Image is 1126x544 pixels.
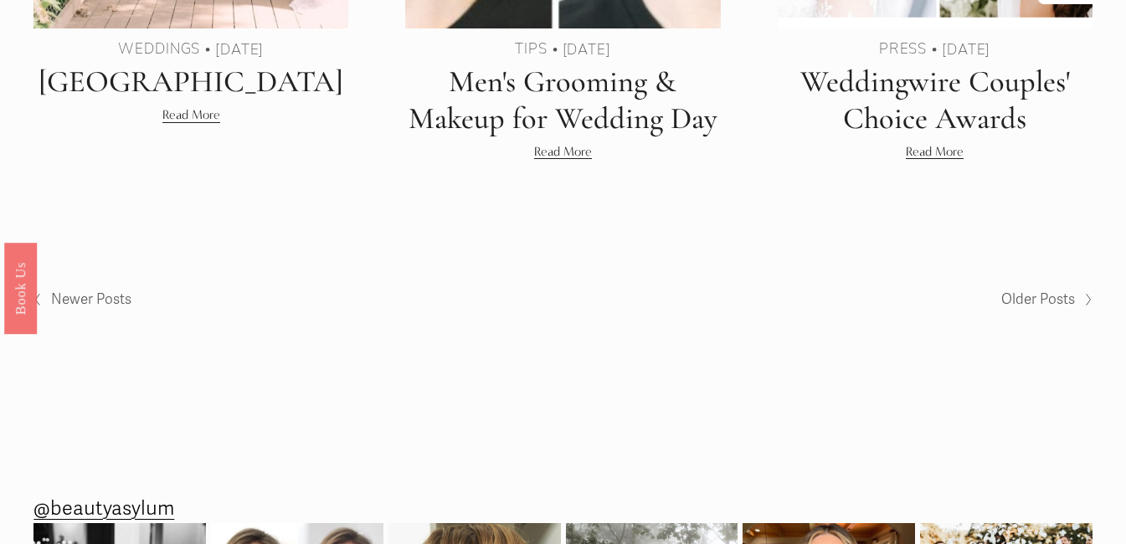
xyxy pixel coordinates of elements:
p: Get ready! [37,42,215,59]
img: SEOSpace [118,13,134,28]
a: @beautyasylum [33,491,174,526]
span: Older Posts [1001,287,1075,313]
a: Tips [515,38,547,58]
a: Read More [906,141,964,162]
img: Rough Water SEO [13,80,239,284]
time: [DATE] [215,41,264,58]
a: Need help? [25,98,54,126]
a: Weddings [118,38,200,58]
time: [DATE] [942,41,990,58]
a: Read More [162,105,220,126]
a: Read More [534,141,592,162]
p: Plugin is loading... [37,59,215,75]
a: [GEOGRAPHIC_DATA] [39,63,343,100]
a: Older Posts [563,287,1093,313]
span: Newer Posts [51,287,131,313]
a: Weddingwire Couples' Choice Awards [800,63,1070,136]
a: Book Us [4,243,37,334]
a: Newer Posts [33,287,563,313]
a: Men's Grooming & Makeup for Wedding Day [409,63,717,136]
time: [DATE] [563,41,611,58]
a: Press [879,38,927,58]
